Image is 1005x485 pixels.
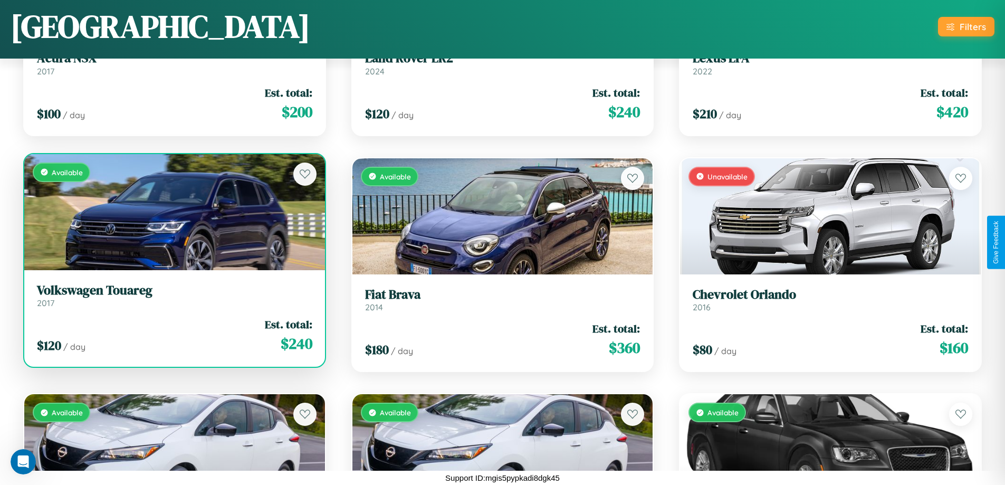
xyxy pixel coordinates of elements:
span: Available [380,408,411,417]
span: / day [719,110,741,120]
h3: Acura NSX [37,51,312,66]
span: 2016 [693,302,711,312]
h3: Chevrolet Orlando [693,287,968,302]
h1: [GEOGRAPHIC_DATA] [11,5,310,48]
span: $ 210 [693,105,717,122]
span: $ 100 [37,105,61,122]
span: 2017 [37,298,54,308]
span: $ 120 [365,105,389,122]
span: $ 240 [608,101,640,122]
p: Support ID: mgis5pypkadi8dgk45 [445,471,560,485]
span: $ 360 [609,337,640,358]
span: Est. total: [921,85,968,100]
span: $ 200 [282,101,312,122]
h3: Fiat Brava [365,287,640,302]
span: Available [52,168,83,177]
span: 2024 [365,66,385,77]
span: Est. total: [921,321,968,336]
span: $ 160 [940,337,968,358]
span: $ 120 [37,337,61,354]
a: Lexus LFA2022 [693,51,968,77]
span: Est. total: [265,85,312,100]
span: Available [52,408,83,417]
div: Filters [960,21,986,32]
h3: Volkswagen Touareg [37,283,312,298]
span: $ 240 [281,333,312,354]
h3: Land Rover LR2 [365,51,640,66]
span: / day [391,110,414,120]
span: Est. total: [592,321,640,336]
span: Est. total: [592,85,640,100]
a: Acura NSX2017 [37,51,312,77]
span: / day [63,110,85,120]
span: 2017 [37,66,54,77]
a: Volkswagen Touareg2017 [37,283,312,309]
span: Est. total: [265,317,312,332]
span: $ 180 [365,341,389,358]
span: / day [391,346,413,356]
iframe: Intercom live chat [11,449,36,474]
span: 2014 [365,302,383,312]
button: Filters [938,17,994,36]
a: Chevrolet Orlando2016 [693,287,968,313]
span: / day [63,341,85,352]
span: Available [380,172,411,181]
a: Land Rover LR22024 [365,51,640,77]
span: $ 420 [936,101,968,122]
span: Unavailable [707,172,748,181]
span: Available [707,408,739,417]
div: Give Feedback [992,221,1000,264]
span: $ 80 [693,341,712,358]
span: 2022 [693,66,712,77]
a: Fiat Brava2014 [365,287,640,313]
span: / day [714,346,736,356]
h3: Lexus LFA [693,51,968,66]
